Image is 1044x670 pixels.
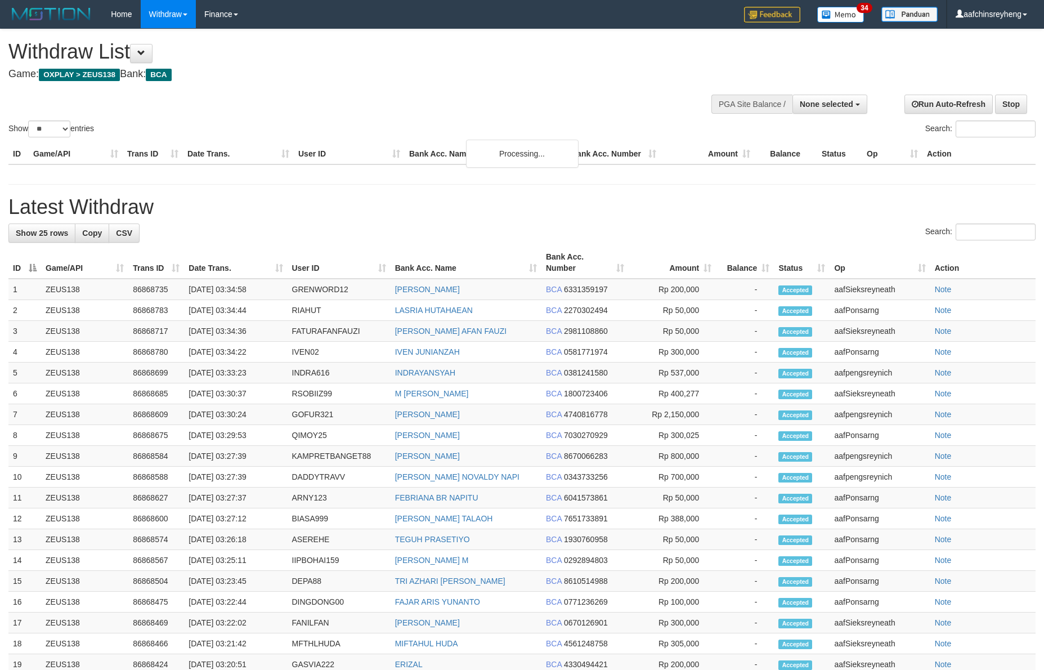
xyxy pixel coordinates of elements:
[8,41,685,63] h1: Withdraw List
[546,618,562,627] span: BCA
[184,321,287,342] td: [DATE] 03:34:36
[395,618,460,627] a: [PERSON_NAME]
[546,389,562,398] span: BCA
[716,613,774,633] td: -
[395,327,507,336] a: [PERSON_NAME] AFAN FAUZI
[629,321,716,342] td: Rp 50,000
[716,633,774,654] td: -
[41,571,128,592] td: ZEUS138
[546,306,562,315] span: BCA
[288,571,391,592] td: DEPA88
[564,493,608,502] span: Copy 6041573861 to clipboard
[395,577,505,586] a: TRI AZHARI [PERSON_NAME]
[935,577,952,586] a: Note
[395,472,519,481] a: [PERSON_NAME] NOVALDY NAPI
[128,247,184,279] th: Trans ID: activate to sort column ascending
[564,535,608,544] span: Copy 1930760958 to clipboard
[830,613,930,633] td: aafSieksreyneath
[956,224,1036,240] input: Search:
[41,508,128,529] td: ZEUS138
[288,247,391,279] th: User ID: activate to sort column ascending
[629,446,716,467] td: Rp 800,000
[546,556,562,565] span: BCA
[830,529,930,550] td: aafPonsarng
[564,285,608,294] span: Copy 6331359197 to clipboard
[82,229,102,238] span: Copy
[830,488,930,508] td: aafPonsarng
[29,144,123,164] th: Game/API
[128,550,184,571] td: 86868567
[128,633,184,654] td: 86868466
[546,472,562,481] span: BCA
[288,592,391,613] td: DINGDONG00
[8,467,41,488] td: 10
[546,347,562,356] span: BCA
[183,144,294,164] th: Date Trans.
[184,425,287,446] td: [DATE] 03:29:53
[41,247,128,279] th: Game/API: activate to sort column ascending
[564,472,608,481] span: Copy 0343733256 to clipboard
[8,446,41,467] td: 9
[288,467,391,488] td: DADDYTRAVV
[8,247,41,279] th: ID: activate to sort column descending
[564,327,608,336] span: Copy 2981108860 to clipboard
[41,592,128,613] td: ZEUS138
[935,535,952,544] a: Note
[716,404,774,425] td: -
[629,571,716,592] td: Rp 200,000
[778,640,812,649] span: Accepted
[830,425,930,446] td: aafPonsarng
[800,100,853,109] span: None selected
[184,446,287,467] td: [DATE] 03:27:39
[8,550,41,571] td: 14
[41,321,128,342] td: ZEUS138
[41,363,128,383] td: ZEUS138
[629,467,716,488] td: Rp 700,000
[830,404,930,425] td: aafpengsreynich
[564,431,608,440] span: Copy 7030270929 to clipboard
[288,529,391,550] td: ASEREHE
[395,285,460,294] a: [PERSON_NAME]
[8,383,41,404] td: 6
[778,660,812,670] span: Accepted
[629,613,716,633] td: Rp 300,000
[288,300,391,321] td: RIAHUT
[184,571,287,592] td: [DATE] 03:23:45
[541,247,629,279] th: Bank Acc. Number: activate to sort column ascending
[8,529,41,550] td: 13
[184,592,287,613] td: [DATE] 03:22:44
[16,229,68,238] span: Show 25 rows
[778,410,812,420] span: Accepted
[395,389,469,398] a: M [PERSON_NAME]
[8,224,75,243] a: Show 25 rows
[8,613,41,633] td: 17
[830,571,930,592] td: aafPonsarng
[546,597,562,606] span: BCA
[8,404,41,425] td: 7
[546,368,562,377] span: BCA
[564,368,608,377] span: Copy 0381241580 to clipboard
[716,488,774,508] td: -
[792,95,867,114] button: None selected
[28,120,70,137] select: Showentries
[395,431,460,440] a: [PERSON_NAME]
[184,467,287,488] td: [DATE] 03:27:39
[778,348,812,358] span: Accepted
[288,488,391,508] td: ARNY123
[128,613,184,633] td: 86868469
[395,660,423,669] a: ERIZAL
[8,300,41,321] td: 2
[629,342,716,363] td: Rp 300,000
[288,633,391,654] td: MFTHLHUDA
[546,514,562,523] span: BCA
[935,639,952,648] a: Note
[925,120,1036,137] label: Search:
[546,452,562,461] span: BCA
[395,493,478,502] a: FEBRIANA BR NAPITU
[778,577,812,587] span: Accepted
[184,383,287,404] td: [DATE] 03:30:37
[288,363,391,383] td: INDRA616
[711,95,792,114] div: PGA Site Balance /
[716,425,774,446] td: -
[778,452,812,462] span: Accepted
